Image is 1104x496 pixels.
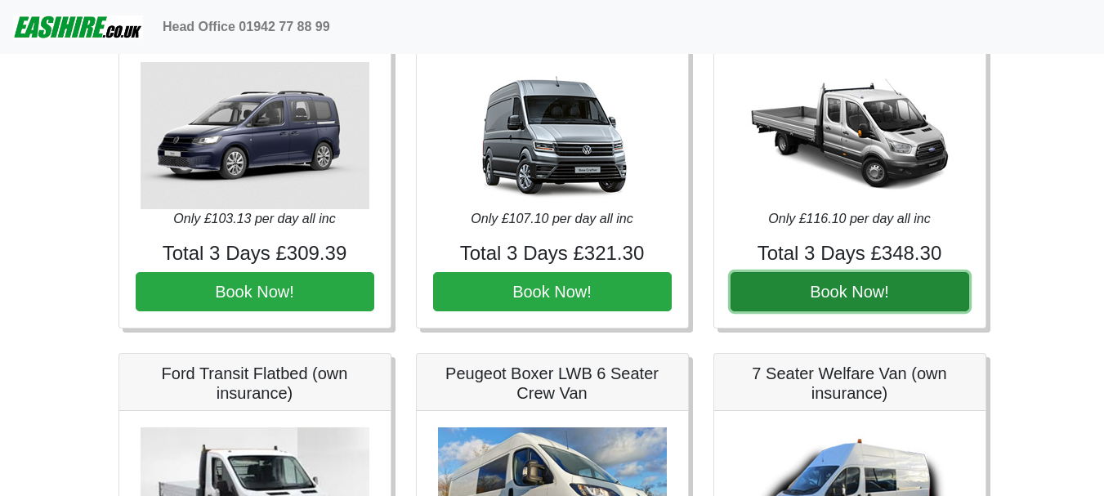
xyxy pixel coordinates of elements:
i: Only £103.13 per day all inc [173,212,335,226]
img: Transit Crew Cab Tipper (own insurance) [735,62,964,209]
h4: Total 3 Days £321.30 [433,242,672,266]
h5: Ford Transit Flatbed (own insurance) [136,364,374,403]
img: VW Caddy California Maxi [141,62,369,209]
b: Head Office 01942 77 88 99 [163,20,330,34]
img: easihire_logo_small.png [13,11,143,43]
h5: Peugeot Boxer LWB 6 Seater Crew Van [433,364,672,403]
h4: Total 3 Days £309.39 [136,242,374,266]
a: Head Office 01942 77 88 99 [156,11,337,43]
button: Book Now! [433,272,672,311]
img: VW Crafter High Roof 4.4M [438,62,667,209]
button: Book Now! [731,272,969,311]
h4: Total 3 Days £348.30 [731,242,969,266]
i: Only £107.10 per day all inc [471,212,632,226]
i: Only £116.10 per day all inc [768,212,930,226]
button: Book Now! [136,272,374,311]
h5: 7 Seater Welfare Van (own insurance) [731,364,969,403]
